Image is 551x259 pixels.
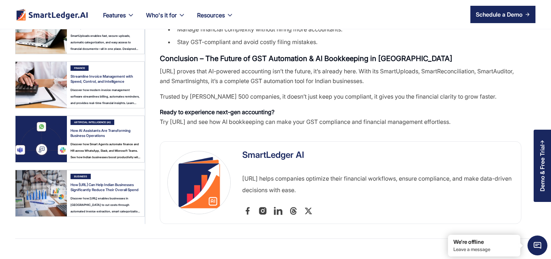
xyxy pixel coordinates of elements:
[160,53,521,64] h3: ‍
[470,6,535,23] a: Schedule a Demo
[197,10,225,20] div: Resources
[160,92,521,102] p: Trusted by [PERSON_NAME] 500 companies, it doesn’t just keep you compliant, it gives you the fina...
[539,144,546,191] div: Demo & Free Trial
[71,141,141,159] div: Discover how Smart Agents automate finance and HR across WhatsApp, Slack, and Microsoft Teams. Se...
[15,116,145,163] a: Artificial Intelligence (AI)How AI Assistants Are Transforming Business OperationsDiscover how Sm...
[71,128,141,138] div: How AI Assistants Are Transforming Business Operations
[16,9,89,21] a: home
[288,206,299,216] img: Threads
[160,107,521,127] p: Try [URL] and see how AI bookkeeping can make your GST compliance and financial management effort...
[242,206,253,216] img: Facebook
[71,195,141,213] div: Discover how [URL] enables businesses in [GEOGRAPHIC_DATA] to cut costs through automated invoice...
[160,66,521,86] p: [URL] proves that AI-powered accounting isn’t the future, it’s already here. With its SmartUpload...
[140,10,191,29] div: Who's it for
[71,120,114,125] div: Artificial Intelligence (AI)
[71,182,141,192] div: How [URL] Can Help Indian Businesses Significantly Reduce Their Overall Spend
[160,108,274,116] strong: Ready to experience next-gen accounting?
[525,12,530,17] img: arrow right icon
[71,87,141,104] div: Discover how modern invoice management software streamlines billing, automates reminders, and pro...
[527,236,547,255] span: Chat Widget
[15,61,145,108] a: FinanceStreamline Invoice Management with Speed, Control, and IntelligenceDiscover how modern inv...
[242,149,304,161] a: SmartLedger AI
[15,7,145,54] a: Artificial Intelligence (AI)Revolutionize Your Document Management with SmartUploadsSmartUploads ...
[453,246,515,252] p: Leave a message
[71,33,141,50] div: SmartUploads enables fast, secure uploads, automatic categorization, and easy access to financial...
[174,25,521,34] li: Manage financial complexity without hiring more accountants.
[476,10,522,19] div: Schedule a Demo
[257,206,268,216] img: Instagram
[71,74,141,84] div: Streamline Invoice Management with Speed, Control, and Intelligence
[97,10,140,29] div: Features
[71,174,91,179] div: Business
[15,170,145,217] a: BusinessHow [URL] Can Help Indian Businesses Significantly Reduce Their Overall SpendDiscover how...
[453,238,515,246] div: We're offline
[160,54,452,63] strong: Conclusion – The Future of GST Automation & AI Bookkeeping in [GEOGRAPHIC_DATA]
[191,10,239,29] div: Resources
[168,151,230,214] img: SmartLedger AI
[174,37,521,47] li: Stay GST-compliant and avoid costly filing mistakes.
[71,65,89,71] div: Finance
[146,10,177,20] div: Who's it for
[242,173,514,196] p: [URL] helps companies optimize their financial workflows, ensure compliance, and make data-driven...
[103,10,126,20] div: Features
[16,9,89,21] img: footer logo
[273,206,283,216] img: Linkedin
